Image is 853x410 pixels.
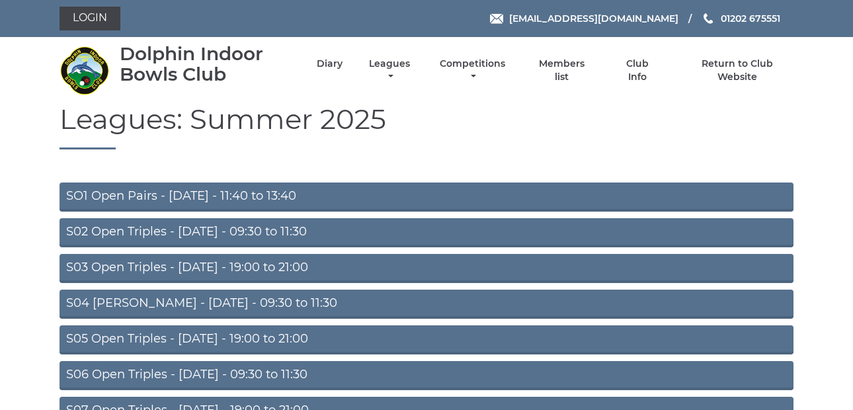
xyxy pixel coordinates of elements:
[436,58,508,83] a: Competitions
[60,290,793,319] a: S04 [PERSON_NAME] - [DATE] - 09:30 to 11:30
[317,58,343,70] a: Diary
[704,13,713,24] img: Phone us
[60,7,120,30] a: Login
[721,13,780,24] span: 01202 675551
[60,104,793,149] h1: Leagues: Summer 2025
[490,14,503,24] img: Email
[616,58,659,83] a: Club Info
[682,58,793,83] a: Return to Club Website
[509,13,678,24] span: [EMAIL_ADDRESS][DOMAIN_NAME]
[60,254,793,283] a: S03 Open Triples - [DATE] - 19:00 to 21:00
[60,183,793,212] a: SO1 Open Pairs - [DATE] - 11:40 to 13:40
[60,46,109,95] img: Dolphin Indoor Bowls Club
[702,11,780,26] a: Phone us 01202 675551
[60,218,793,247] a: S02 Open Triples - [DATE] - 09:30 to 11:30
[532,58,592,83] a: Members list
[366,58,413,83] a: Leagues
[60,361,793,390] a: S06 Open Triples - [DATE] - 09:30 to 11:30
[120,44,294,85] div: Dolphin Indoor Bowls Club
[60,325,793,354] a: S05 Open Triples - [DATE] - 19:00 to 21:00
[490,11,678,26] a: Email [EMAIL_ADDRESS][DOMAIN_NAME]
